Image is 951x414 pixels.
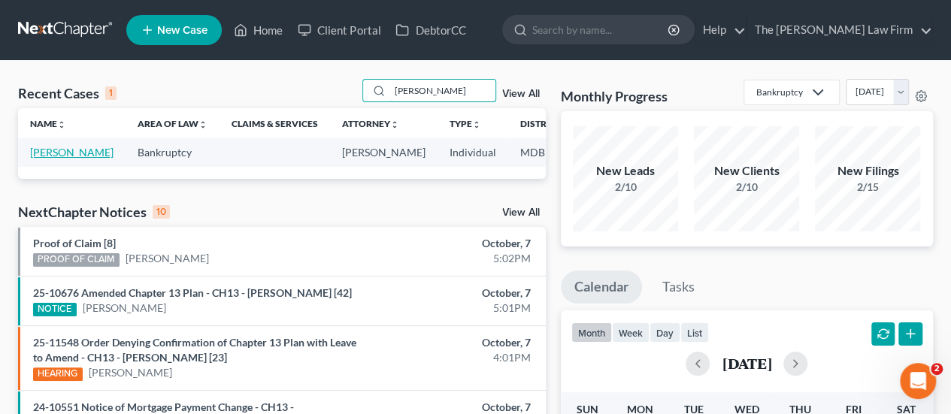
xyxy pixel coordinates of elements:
[157,25,207,36] span: New Case
[33,336,356,364] a: 25-11548 Order Denying Confirmation of Chapter 13 Plan with Leave to Amend - CH13 - [PERSON_NAME]...
[388,17,473,44] a: DebtorCC
[83,301,166,316] a: [PERSON_NAME]
[756,86,803,98] div: Bankruptcy
[695,17,746,44] a: Help
[330,138,438,166] td: [PERSON_NAME]
[561,87,668,105] h3: Monthly Progress
[153,205,170,219] div: 10
[650,322,680,343] button: day
[30,118,66,129] a: Nameunfold_more
[694,162,799,180] div: New Clients
[33,303,77,316] div: NOTICE
[33,253,120,267] div: PROOF OF CLAIM
[374,251,530,266] div: 5:02PM
[342,118,399,129] a: Attorneyunfold_more
[573,180,678,195] div: 2/10
[89,365,172,380] a: [PERSON_NAME]
[680,322,709,343] button: list
[33,286,352,299] a: 25-10676 Amended Chapter 13 Plan - CH13 - [PERSON_NAME] [42]
[438,138,508,166] td: Individual
[18,203,170,221] div: NextChapter Notices
[931,363,943,375] span: 2
[390,80,495,101] input: Search by name...
[18,84,117,102] div: Recent Cases
[374,335,530,350] div: October, 7
[226,17,290,44] a: Home
[30,146,114,159] a: [PERSON_NAME]
[57,120,66,129] i: unfold_more
[374,236,530,251] div: October, 7
[722,355,771,371] h2: [DATE]
[815,180,920,195] div: 2/15
[649,270,708,304] a: Tasks
[198,120,207,129] i: unfold_more
[374,286,530,301] div: October, 7
[502,207,540,218] a: View All
[33,367,83,381] div: HEARING
[561,270,642,304] a: Calendar
[105,86,117,100] div: 1
[290,17,388,44] a: Client Portal
[138,118,207,129] a: Area of Lawunfold_more
[220,108,330,138] th: Claims & Services
[612,322,650,343] button: week
[900,363,936,399] iframe: Intercom live chat
[694,180,799,195] div: 2/10
[126,251,209,266] a: [PERSON_NAME]
[472,120,481,129] i: unfold_more
[502,89,540,99] a: View All
[450,118,481,129] a: Typeunfold_more
[573,162,678,180] div: New Leads
[33,237,116,249] a: Proof of Claim [8]
[520,118,570,129] a: Districtunfold_more
[374,350,530,365] div: 4:01PM
[390,120,399,129] i: unfold_more
[508,138,582,166] td: MDB
[532,16,670,44] input: Search by name...
[747,17,932,44] a: The [PERSON_NAME] Law Firm
[374,301,530,316] div: 5:01PM
[815,162,920,180] div: New Filings
[571,322,612,343] button: month
[126,138,220,166] td: Bankruptcy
